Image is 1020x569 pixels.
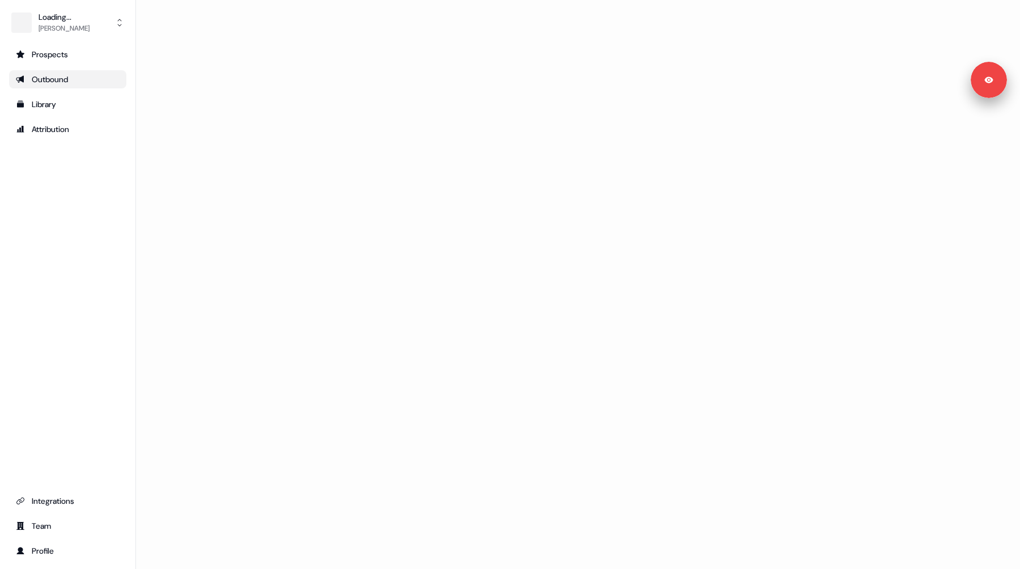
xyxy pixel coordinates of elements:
div: Outbound [16,74,120,85]
button: Loading...[PERSON_NAME] [9,9,126,36]
a: Go to profile [9,542,126,560]
div: [PERSON_NAME] [39,23,90,34]
div: Team [16,520,120,532]
div: Integrations [16,495,120,507]
a: Go to templates [9,95,126,113]
div: Profile [16,545,120,557]
a: Go to attribution [9,120,126,138]
a: Go to prospects [9,45,126,63]
div: Library [16,99,120,110]
a: Go to team [9,517,126,535]
div: Loading... [39,11,90,23]
a: Go to outbound experience [9,70,126,88]
div: Attribution [16,124,120,135]
a: Go to integrations [9,492,126,510]
div: Prospects [16,49,120,60]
